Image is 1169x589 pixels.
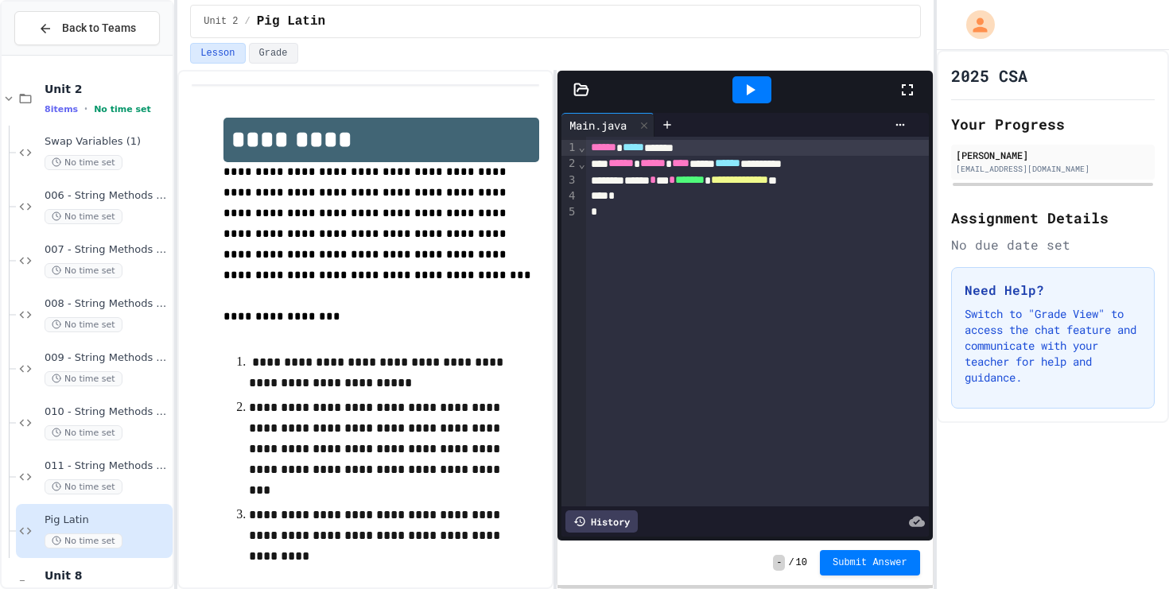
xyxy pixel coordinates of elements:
span: 10 [796,556,807,569]
span: 011 - String Methods Practice 2 [45,459,169,473]
div: 1 [561,140,577,156]
div: 4 [561,188,577,204]
span: No time set [45,263,122,278]
span: Back to Teams [62,20,136,37]
span: - [773,555,785,571]
span: No time set [45,155,122,170]
span: Unit 8 [45,568,169,583]
button: Back to Teams [14,11,160,45]
button: Grade [249,43,298,64]
span: No time set [45,425,122,440]
span: No time set [45,371,122,386]
span: Swap Variables (1) [45,135,169,149]
span: Fold line [577,141,585,153]
span: No time set [45,533,122,548]
div: 3 [561,172,577,188]
p: Switch to "Grade View" to access the chat feature and communicate with your teacher for help and ... [965,306,1141,386]
h2: Your Progress [951,113,1155,135]
span: / [788,556,794,569]
span: Fold line [577,157,585,170]
span: 010 - String Methods Practice 1 [45,405,169,419]
span: No time set [45,317,122,332]
span: Unit 2 [204,15,238,28]
button: Submit Answer [820,550,920,575]
span: • [84,103,87,115]
h1: 2025 CSA [951,64,1027,87]
div: [EMAIL_ADDRESS][DOMAIN_NAME] [956,163,1150,175]
div: History [565,510,638,533]
div: Main.java [561,117,635,134]
span: Submit Answer [833,556,907,569]
span: 009 - String Methods - substring [45,351,169,365]
div: 2 [561,156,577,172]
span: 8 items [45,104,78,114]
span: 007 - String Methods - charAt [45,243,169,257]
span: No time set [45,209,122,224]
span: Pig Latin [45,513,169,527]
div: My Account [950,6,999,43]
h3: Need Help? [965,281,1141,300]
span: Unit 2 [45,82,169,96]
span: / [245,15,250,28]
span: Pig Latin [257,12,325,31]
span: 006 - String Methods - Length [45,189,169,203]
span: No time set [45,479,122,494]
button: Lesson [190,43,245,64]
div: [PERSON_NAME] [956,148,1150,162]
div: 5 [561,204,577,220]
div: No due date set [951,235,1155,254]
span: 008 - String Methods - indexOf [45,297,169,311]
span: No time set [94,104,151,114]
h2: Assignment Details [951,207,1155,229]
div: Main.java [561,113,654,137]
